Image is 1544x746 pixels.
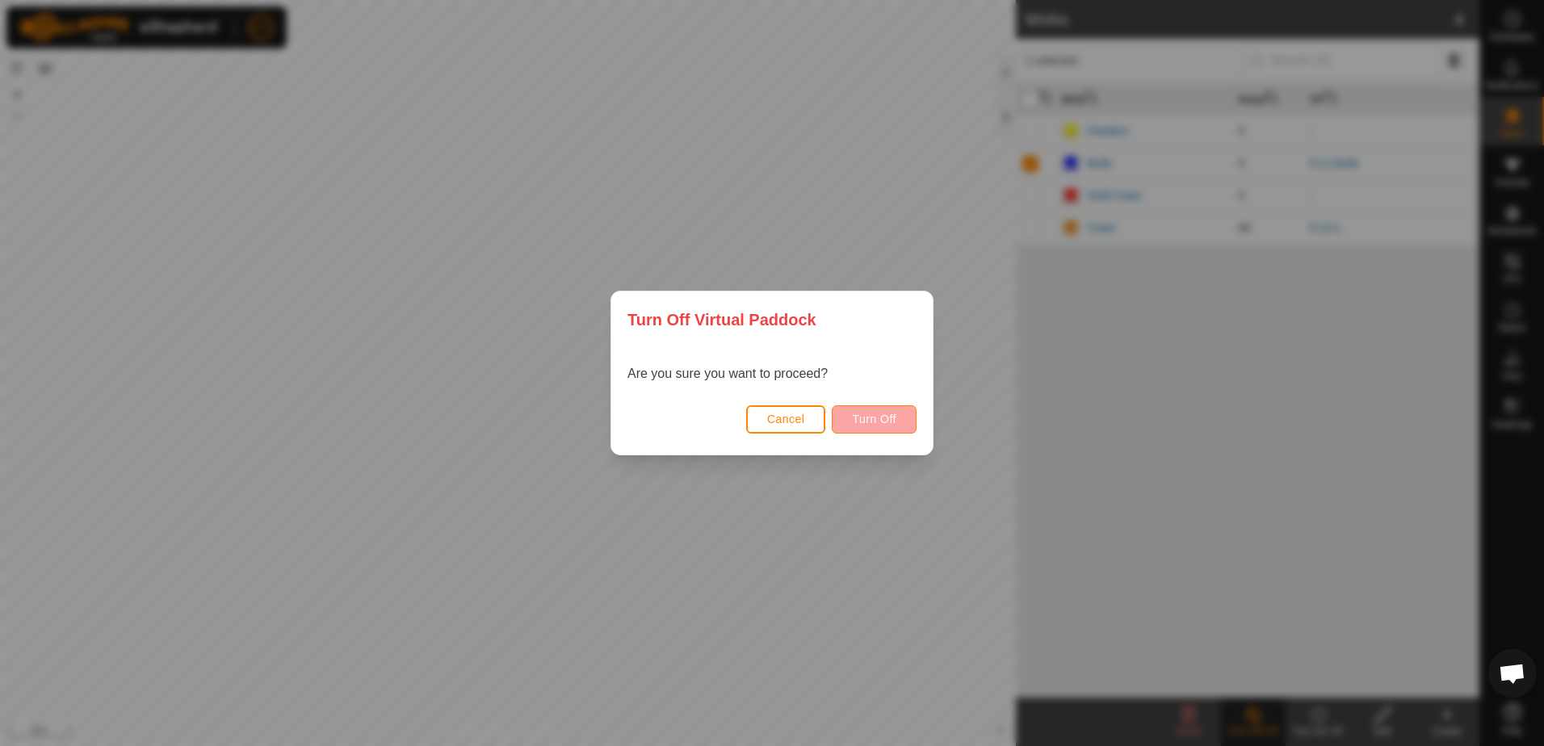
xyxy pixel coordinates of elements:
[832,405,917,434] button: Turn Off
[746,405,826,434] button: Cancel
[767,413,805,425] span: Cancel
[1488,649,1537,698] div: Open chat
[852,413,896,425] span: Turn Off
[627,364,828,383] p: Are you sure you want to proceed?
[627,308,816,332] span: Turn Off Virtual Paddock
